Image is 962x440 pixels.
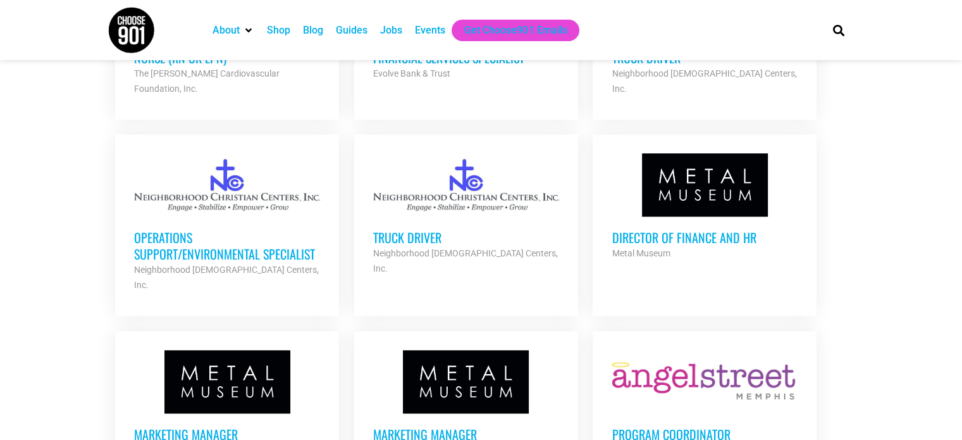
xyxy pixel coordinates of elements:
h3: Truck Driver [373,229,559,246]
strong: Metal Museum [612,248,670,258]
a: Operations Support/Environmental Specialist Neighborhood [DEMOGRAPHIC_DATA] Centers, Inc. [115,134,339,311]
a: Truck Driver Neighborhood [DEMOGRAPHIC_DATA] Centers, Inc. [354,134,578,295]
strong: Neighborhood [DEMOGRAPHIC_DATA] Centers, Inc. [134,265,319,290]
strong: The [PERSON_NAME] Cardiovascular Foundation, Inc. [134,68,280,94]
nav: Main nav [206,20,811,41]
strong: Neighborhood [DEMOGRAPHIC_DATA] Centers, Inc. [612,68,796,94]
div: Search [828,20,849,41]
a: Events [415,23,445,38]
h3: Financial Services Specialist [373,49,559,66]
strong: Evolve Bank & Trust [373,68,450,79]
a: Guides [336,23,367,38]
a: Get Choose901 Emails [464,23,567,38]
strong: Neighborhood [DEMOGRAPHIC_DATA] Centers, Inc. [373,248,558,273]
h3: Operations Support/Environmental Specialist [134,229,320,262]
h3: Director of Finance and HR [612,229,798,246]
a: Director of Finance and HR Metal Museum [593,134,817,280]
div: About [206,20,261,41]
a: Shop [267,23,290,38]
a: Blog [303,23,323,38]
a: About [213,23,240,38]
a: Jobs [380,23,402,38]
